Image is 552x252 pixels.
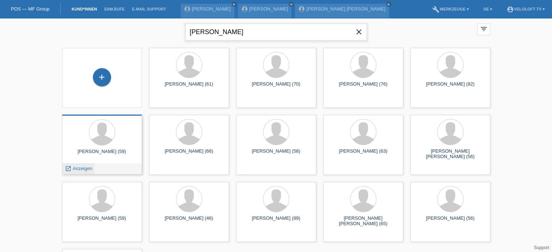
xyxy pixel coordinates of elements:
[73,166,92,171] span: Anzeigen
[192,6,231,12] a: [PERSON_NAME]
[306,6,385,12] a: [PERSON_NAME] [PERSON_NAME]
[68,215,136,227] div: [PERSON_NAME] (59)
[242,81,310,93] div: [PERSON_NAME] (70)
[355,28,363,36] i: close
[416,148,484,160] div: [PERSON_NAME] [PERSON_NAME] (56)
[249,6,288,12] a: [PERSON_NAME]
[432,6,439,13] i: build
[185,24,367,41] input: Suche...
[232,3,236,6] i: close
[416,215,484,227] div: [PERSON_NAME] (56)
[101,7,128,11] a: Einkäufe
[242,215,310,227] div: [PERSON_NAME] (89)
[329,148,397,160] div: [PERSON_NAME] (63)
[128,7,170,11] a: E-Mail Support
[68,149,136,160] div: [PERSON_NAME] (59)
[93,71,111,83] div: Kund*in hinzufügen
[155,148,223,160] div: [PERSON_NAME] (66)
[242,148,310,160] div: [PERSON_NAME] (58)
[503,7,548,11] a: account_circleVeloLoft TV ▾
[155,81,223,93] div: [PERSON_NAME] (61)
[387,3,391,6] i: close
[289,2,294,7] a: close
[507,6,514,13] i: account_circle
[65,165,71,172] i: launch
[289,3,293,6] i: close
[155,215,223,227] div: [PERSON_NAME] (46)
[480,7,496,11] a: DE ▾
[416,81,484,93] div: [PERSON_NAME] (82)
[534,245,549,250] a: Support
[11,6,49,12] a: POS — MF Group
[329,81,397,93] div: [PERSON_NAME] (76)
[68,7,101,11] a: Kund*innen
[329,215,397,227] div: [PERSON_NAME] [PERSON_NAME] (65)
[65,166,93,171] a: launch Anzeigen
[386,2,391,7] a: close
[429,7,473,11] a: buildWerkzeuge ▾
[480,25,488,33] i: filter_list
[232,2,237,7] a: close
